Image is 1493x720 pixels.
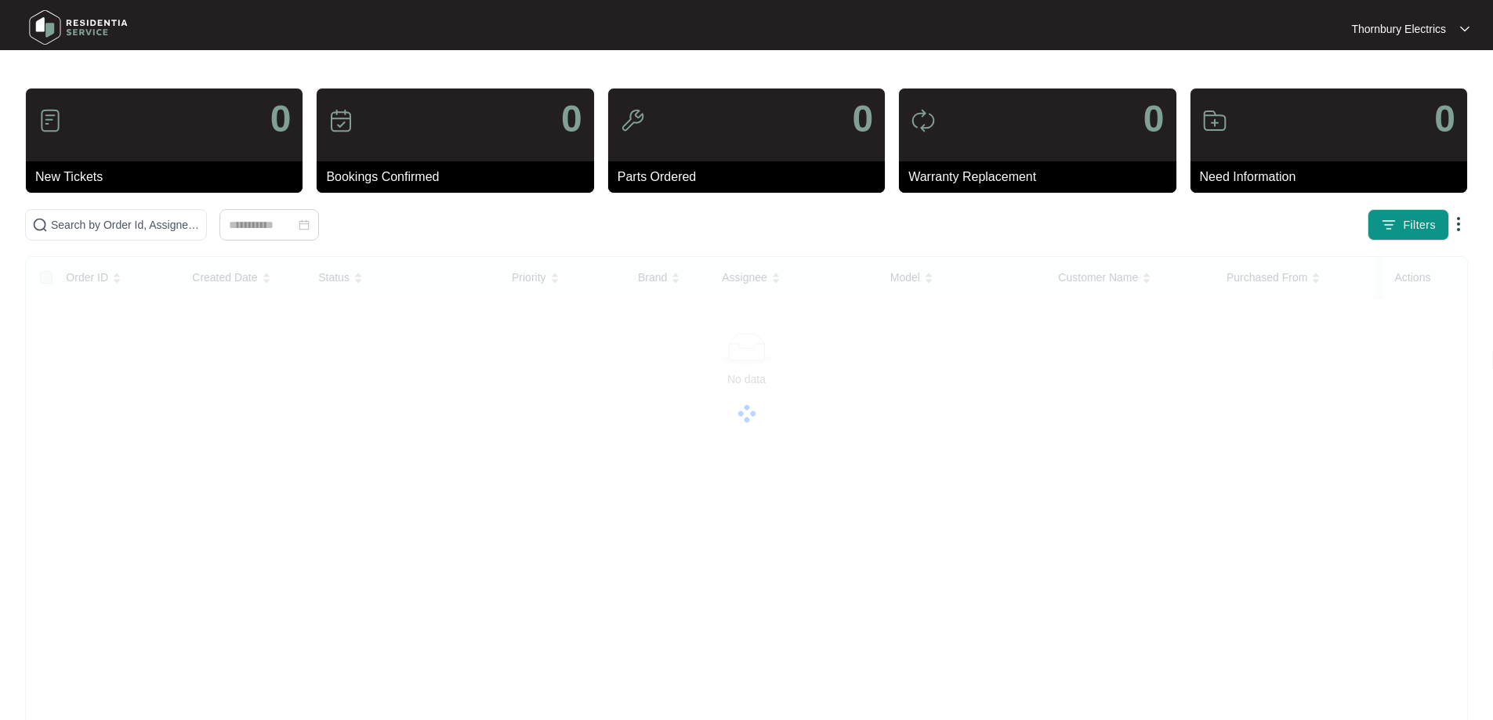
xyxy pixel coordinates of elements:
p: Bookings Confirmed [326,168,593,186]
img: filter icon [1381,217,1397,233]
img: dropdown arrow [1449,215,1468,233]
p: Warranty Replacement [908,168,1176,186]
p: Parts Ordered [618,168,885,186]
button: filter iconFilters [1368,209,1449,241]
img: dropdown arrow [1460,25,1469,33]
p: 0 [1143,100,1165,138]
img: residentia service logo [24,4,133,51]
img: icon [38,108,63,133]
img: icon [620,108,645,133]
img: search-icon [32,217,48,233]
img: icon [911,108,936,133]
p: 0 [270,100,292,138]
img: icon [1202,108,1227,133]
span: Filters [1403,217,1436,233]
input: Search by Order Id, Assignee Name, Customer Name, Brand and Model [51,216,200,233]
p: 0 [1434,100,1455,138]
p: New Tickets [35,168,303,186]
p: Need Information [1200,168,1467,186]
p: 0 [852,100,873,138]
img: icon [328,108,353,133]
p: Thornbury Electrics [1351,21,1446,37]
p: 0 [561,100,582,138]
